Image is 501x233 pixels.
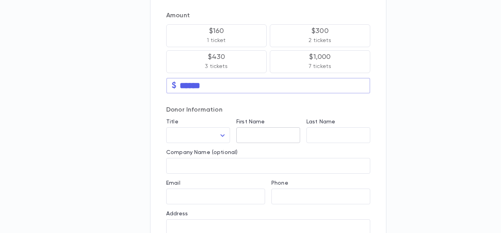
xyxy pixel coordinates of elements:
p: 7 tickets [309,62,331,70]
button: $4303 tickets [166,50,267,73]
p: $1,000 [309,53,330,61]
label: First Name [236,119,265,125]
button: $3002 tickets [270,24,370,47]
p: $430 [208,53,225,61]
label: Phone [271,180,288,186]
p: $ [172,82,176,90]
button: $1601 ticket [166,24,267,47]
p: $160 [209,27,224,35]
p: 1 ticket [207,37,226,44]
label: Title [166,119,178,125]
div: ​ [166,128,230,143]
p: 3 tickets [205,62,228,70]
p: $300 [312,27,328,35]
label: Last Name [306,119,335,125]
label: Address [166,211,188,217]
p: Amount [166,12,370,20]
p: 2 tickets [308,37,331,44]
p: Donor Information [166,106,370,114]
button: $1,0007 tickets [270,50,370,73]
label: Email [166,180,180,186]
label: Company Name (optional) [166,149,238,156]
